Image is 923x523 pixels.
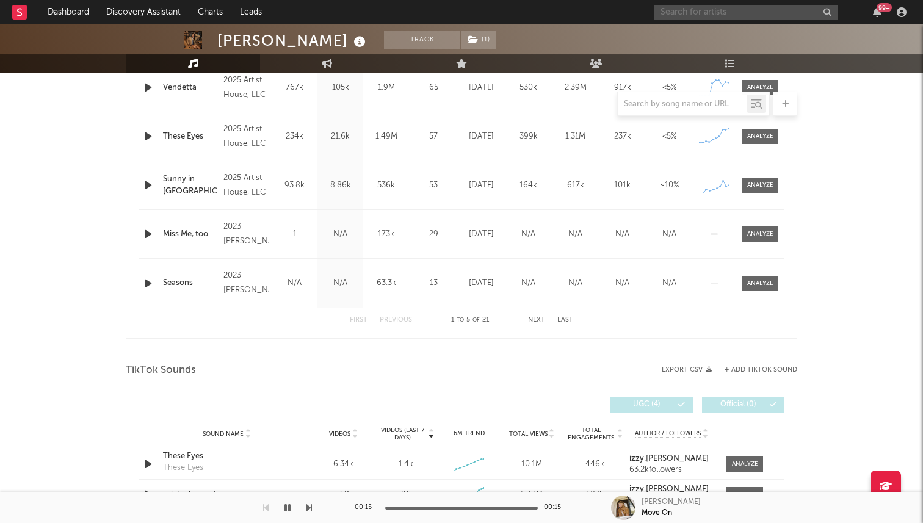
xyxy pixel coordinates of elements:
[629,485,714,494] a: izzy.[PERSON_NAME]
[635,430,701,438] span: Author / Followers
[642,508,672,519] div: Move On
[461,82,502,94] div: [DATE]
[649,228,690,240] div: N/A
[460,31,496,49] span: ( 1 )
[566,489,623,501] div: 583k
[472,317,480,323] span: of
[223,171,269,200] div: 2025 Artist House, LLC
[378,427,427,441] span: Videos (last 7 days)
[629,455,714,463] a: izzy.[PERSON_NAME]
[461,131,502,143] div: [DATE]
[602,82,643,94] div: 917k
[366,179,406,192] div: 536k
[508,82,549,94] div: 530k
[223,220,269,249] div: 2023 [PERSON_NAME]
[366,228,406,240] div: 173k
[350,317,367,323] button: First
[610,397,693,413] button: UGC(4)
[223,122,269,151] div: 2025 Artist House, LLC
[873,7,881,17] button: 99+
[555,179,596,192] div: 617k
[320,228,360,240] div: N/A
[528,317,545,323] button: Next
[602,277,643,289] div: N/A
[566,458,623,471] div: 446k
[555,277,596,289] div: N/A
[649,179,690,192] div: ~ 10 %
[163,462,203,474] div: These Eyes
[275,228,314,240] div: 1
[725,367,797,373] button: + Add TikTok Sound
[315,489,372,501] div: 771
[555,131,596,143] div: 1.31M
[163,228,217,240] a: Miss Me, too
[441,429,498,438] div: 6M Trend
[642,497,701,508] div: [PERSON_NAME]
[163,489,291,501] a: original sound
[544,500,568,515] div: 00:15
[461,31,496,49] button: (1)
[508,228,549,240] div: N/A
[504,458,560,471] div: 10.1M
[163,277,217,289] a: Seasons
[366,82,406,94] div: 1.9M
[412,131,455,143] div: 57
[366,131,406,143] div: 1.49M
[508,277,549,289] div: N/A
[163,450,291,463] a: These Eyes
[412,179,455,192] div: 53
[712,367,797,373] button: + Add TikTok Sound
[399,458,413,471] div: 1.4k
[315,458,372,471] div: 6.34k
[649,131,690,143] div: <5%
[412,277,455,289] div: 13
[649,277,690,289] div: N/A
[618,401,675,408] span: UGC ( 4 )
[710,401,766,408] span: Official ( 0 )
[436,313,504,328] div: 1 5 21
[508,179,549,192] div: 164k
[461,277,502,289] div: [DATE]
[509,430,548,438] span: Total Views
[126,363,196,378] span: TikTok Sounds
[329,430,350,438] span: Videos
[223,73,269,103] div: 2025 Artist House, LLC
[457,317,464,323] span: to
[320,82,360,94] div: 105k
[275,179,314,192] div: 93.8k
[654,5,838,20] input: Search for artists
[366,277,406,289] div: 63.3k
[557,317,573,323] button: Last
[163,82,217,94] a: Vendetta
[662,366,712,373] button: Export CSV
[275,131,314,143] div: 234k
[629,466,714,474] div: 63.2k followers
[412,82,455,94] div: 65
[602,131,643,143] div: 237k
[877,3,892,12] div: 99 +
[629,485,709,493] strong: izzy.[PERSON_NAME]
[320,131,360,143] div: 21.6k
[649,82,690,94] div: <5%
[217,31,369,51] div: [PERSON_NAME]
[320,277,360,289] div: N/A
[508,131,549,143] div: 399k
[203,430,244,438] span: Sound Name
[380,317,412,323] button: Previous
[223,269,269,298] div: 2023 [PERSON_NAME]
[384,31,460,49] button: Track
[320,179,360,192] div: 8.86k
[412,228,455,240] div: 29
[163,131,217,143] a: These Eyes
[275,277,314,289] div: N/A
[566,427,616,441] span: Total Engagements
[461,228,502,240] div: [DATE]
[163,173,217,197] a: Sunny in [GEOGRAPHIC_DATA]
